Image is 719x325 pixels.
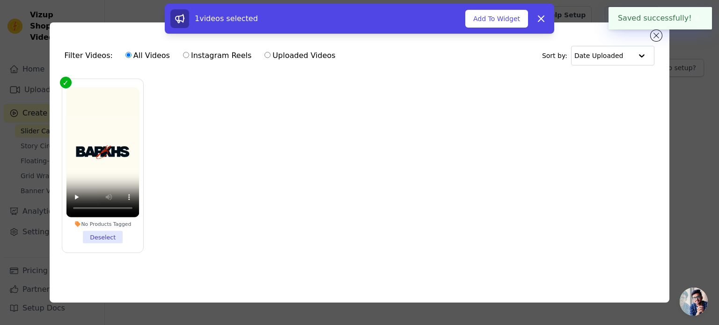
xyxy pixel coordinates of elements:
[183,50,252,62] label: Instagram Reels
[66,221,139,228] div: No Products Tagged
[680,288,708,316] a: Open chat
[542,46,655,65] div: Sort by:
[195,14,258,23] span: 1 videos selected
[692,13,703,24] button: Close
[465,10,528,28] button: Add To Widget
[609,7,712,29] div: Saved successfully!
[264,50,336,62] label: Uploaded Videos
[125,50,170,62] label: All Videos
[65,45,341,66] div: Filter Videos:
